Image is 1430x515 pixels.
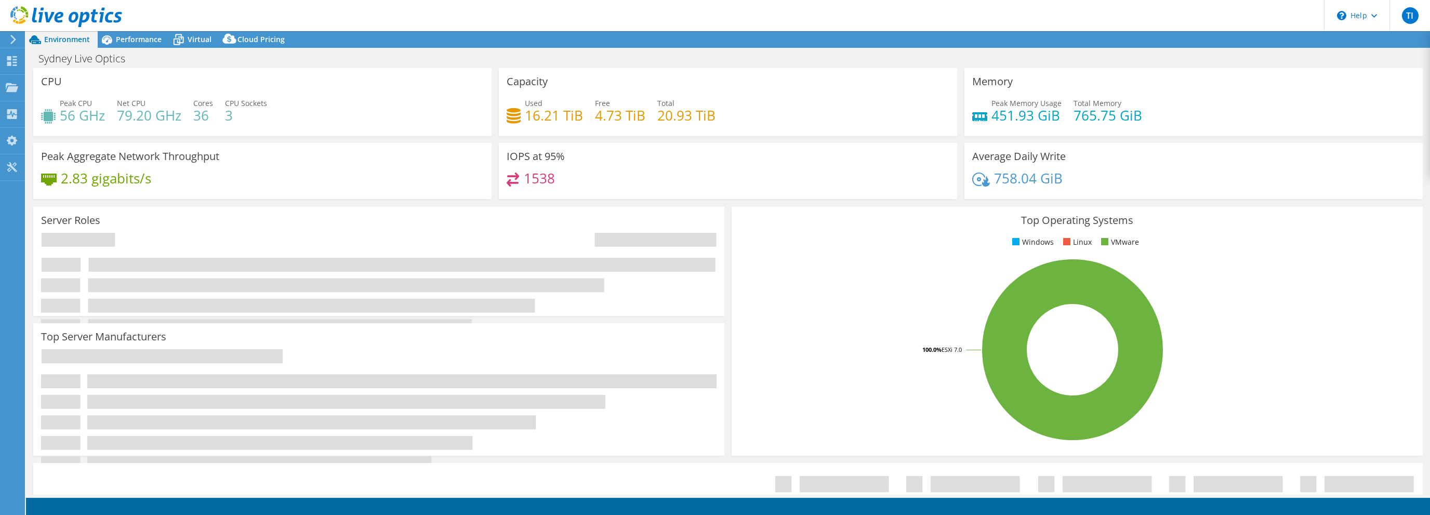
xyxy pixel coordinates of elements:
[507,76,548,87] h3: Capacity
[1074,110,1142,121] h4: 765.75 GiB
[41,331,166,342] h3: Top Server Manufacturers
[1010,236,1054,248] li: Windows
[41,215,100,226] h3: Server Roles
[117,98,145,108] span: Net CPU
[193,98,213,108] span: Cores
[44,34,90,44] span: Environment
[595,110,645,121] h4: 4.73 TiB
[942,346,962,353] tspan: ESXi 7.0
[116,34,162,44] span: Performance
[991,110,1062,121] h4: 451.93 GiB
[972,151,1066,162] h3: Average Daily Write
[972,76,1013,87] h3: Memory
[525,110,583,121] h4: 16.21 TiB
[41,76,62,87] h3: CPU
[922,346,942,353] tspan: 100.0%
[60,98,92,108] span: Peak CPU
[739,215,1415,226] h3: Top Operating Systems
[991,98,1062,108] span: Peak Memory Usage
[117,110,181,121] h4: 79.20 GHz
[657,110,716,121] h4: 20.93 TiB
[237,34,285,44] span: Cloud Pricing
[225,110,267,121] h4: 3
[61,173,151,184] h4: 2.83 gigabits/s
[225,98,267,108] span: CPU Sockets
[193,110,213,121] h4: 36
[524,173,555,184] h4: 1538
[1061,236,1092,248] li: Linux
[1074,98,1121,108] span: Total Memory
[34,53,141,64] h1: Sydney Live Optics
[595,98,610,108] span: Free
[507,151,565,162] h3: IOPS at 95%
[60,110,105,121] h4: 56 GHz
[1402,7,1419,24] span: TI
[657,98,674,108] span: Total
[994,173,1063,184] h4: 758.04 GiB
[1337,11,1346,20] svg: \n
[525,98,542,108] span: Used
[188,34,211,44] span: Virtual
[41,151,219,162] h3: Peak Aggregate Network Throughput
[1098,236,1139,248] li: VMware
